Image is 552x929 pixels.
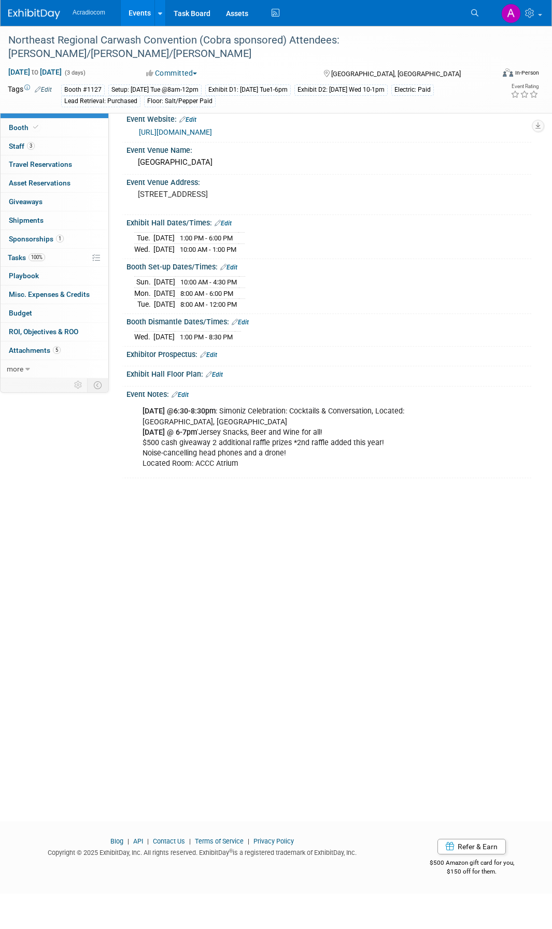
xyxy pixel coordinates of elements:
[8,84,52,107] td: Tags
[180,290,233,297] span: 8:00 AM - 6:00 PM
[73,9,105,16] span: Acradiocom
[501,4,521,23] img: Amanda Nazarko
[139,128,212,136] a: [URL][DOMAIN_NAME]
[9,290,90,298] span: Misc. Expenses & Credits
[1,193,108,211] a: Giveaways
[9,346,61,354] span: Attachments
[153,233,175,244] td: [DATE]
[1,249,108,267] a: Tasks100%
[9,179,70,187] span: Asset Reservations
[1,137,108,155] a: Staff3
[154,299,175,310] td: [DATE]
[134,244,153,255] td: Wed.
[8,253,45,262] span: Tasks
[232,319,249,326] a: Edit
[511,84,539,89] div: Event Rating
[9,271,39,280] span: Playbook
[108,84,202,95] div: Setup: [DATE] Tue @8am-12pm
[515,69,539,77] div: In-Person
[143,68,201,78] button: Committed
[64,69,86,76] span: (3 days)
[53,346,61,354] span: 5
[391,84,434,95] div: Electric: Paid
[33,124,38,130] i: Booth reservation complete
[9,160,72,168] span: Travel Reservations
[180,234,233,242] span: 1:00 PM - 6:00 PM
[9,142,35,150] span: Staff
[29,253,45,261] span: 100%
[245,837,252,845] span: |
[153,244,175,255] td: [DATE]
[61,96,140,107] div: Lead Retrieval: Purchased
[56,235,64,242] span: 1
[8,67,62,77] span: [DATE] [DATE]
[437,839,506,854] a: Refer & Earn
[457,67,539,82] div: Event Format
[88,378,109,392] td: Toggle Event Tabs
[206,371,223,378] a: Edit
[133,837,143,845] a: API
[180,246,236,253] span: 10:00 AM - 1:00 PM
[1,341,108,360] a: Attachments5
[134,233,153,244] td: Tue.
[143,428,197,437] b: [DATE] @ 6-7pm
[1,304,108,322] a: Budget
[153,332,175,342] td: [DATE]
[143,407,216,416] b: [DATE] @6:30-8:30pm
[134,288,154,299] td: Mon.
[200,351,217,359] a: Edit
[8,9,60,19] img: ExhibitDay
[9,197,43,206] span: Giveaways
[187,837,193,845] span: |
[7,365,23,373] span: more
[412,852,531,876] div: $500 Amazon gift card for you,
[144,96,216,107] div: Floor: Salt/Pepper Paid
[412,867,531,876] div: $150 off for them.
[205,84,291,95] div: Exhibit D1: [DATE] Tue1-6pm
[1,285,108,304] a: Misc. Expenses & Credits
[331,70,461,78] span: [GEOGRAPHIC_DATA], [GEOGRAPHIC_DATA]
[503,68,513,77] img: Format-Inperson.png
[126,259,531,273] div: Booth Set-up Dates/Times:
[134,154,523,170] div: [GEOGRAPHIC_DATA]
[5,31,486,63] div: Northeast Regional Carwash Convention (Cobra sponsored) Attendees: [PERSON_NAME]/[PERSON_NAME]/[P...
[179,116,196,123] a: Edit
[135,401,448,474] div: : Simoniz Celebration: Cocktails & Conversation, Located: [GEOGRAPHIC_DATA], [GEOGRAPHIC_DATA] 'J...
[125,837,132,845] span: |
[126,314,531,327] div: Booth Dismantle Dates/Times:
[27,142,35,150] span: 3
[1,230,108,248] a: Sponsorships1
[180,301,237,308] span: 8:00 AM - 12:00 PM
[35,86,52,93] a: Edit
[1,323,108,341] a: ROI, Objectives & ROO
[180,278,237,286] span: 10:00 AM - 4:30 PM
[30,68,40,76] span: to
[215,220,232,227] a: Edit
[126,111,531,125] div: Event Website:
[180,333,233,341] span: 1:00 PM - 8:30 PM
[172,391,189,398] a: Edit
[134,332,153,342] td: Wed.
[154,288,175,299] td: [DATE]
[9,235,64,243] span: Sponsorships
[138,190,284,199] pre: [STREET_ADDRESS]
[8,846,397,857] div: Copyright © 2025 ExhibitDay, Inc. All rights reserved. ExhibitDay is a registered trademark of Ex...
[1,155,108,174] a: Travel Reservations
[126,175,531,188] div: Event Venue Address:
[1,360,108,378] a: more
[126,387,531,400] div: Event Notes:
[9,123,40,132] span: Booth
[154,277,175,288] td: [DATE]
[126,347,531,360] div: Exhibitor Prospectus:
[195,837,244,845] a: Terms of Service
[126,142,531,155] div: Event Venue Name:
[110,837,123,845] a: Blog
[9,216,44,224] span: Shipments
[9,327,78,336] span: ROI, Objectives & ROO
[134,299,154,310] td: Tue.
[253,837,294,845] a: Privacy Policy
[1,119,108,137] a: Booth
[126,366,531,380] div: Exhibit Hall Floor Plan:
[294,84,388,95] div: Exhibit D2: [DATE] Wed 10-1pm
[134,277,154,288] td: Sun.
